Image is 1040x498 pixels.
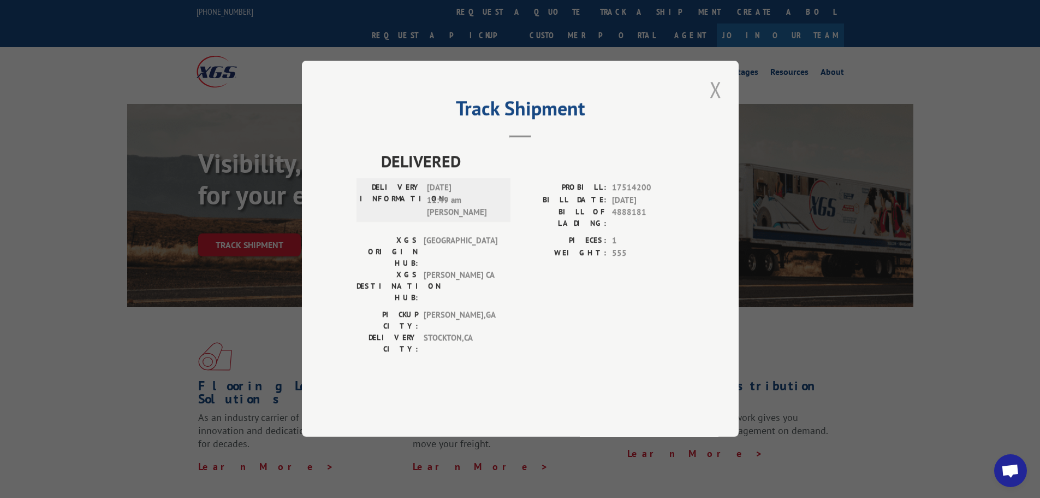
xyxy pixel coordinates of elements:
[706,74,725,104] button: Close modal
[520,247,607,260] label: WEIGHT:
[356,269,418,304] label: XGS DESTINATION HUB:
[612,207,684,230] span: 4888181
[994,454,1027,487] a: Open chat
[424,332,497,355] span: STOCKTON , CA
[612,182,684,195] span: 17514200
[520,235,607,248] label: PIECES:
[427,182,501,219] span: [DATE] 11:49 am [PERSON_NAME]
[381,149,684,174] span: DELIVERED
[424,235,497,269] span: [GEOGRAPHIC_DATA]
[424,309,497,332] span: [PERSON_NAME] , GA
[356,101,684,121] h2: Track Shipment
[356,309,418,332] label: PICKUP CITY:
[356,235,418,269] label: XGS ORIGIN HUB:
[520,207,607,230] label: BILL OF LADING:
[520,194,607,207] label: BILL DATE:
[424,269,497,304] span: [PERSON_NAME] CA
[360,182,421,219] label: DELIVERY INFORMATION:
[612,235,684,248] span: 1
[520,182,607,195] label: PROBILL:
[612,194,684,207] span: [DATE]
[356,332,418,355] label: DELIVERY CITY:
[612,247,684,260] span: 555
